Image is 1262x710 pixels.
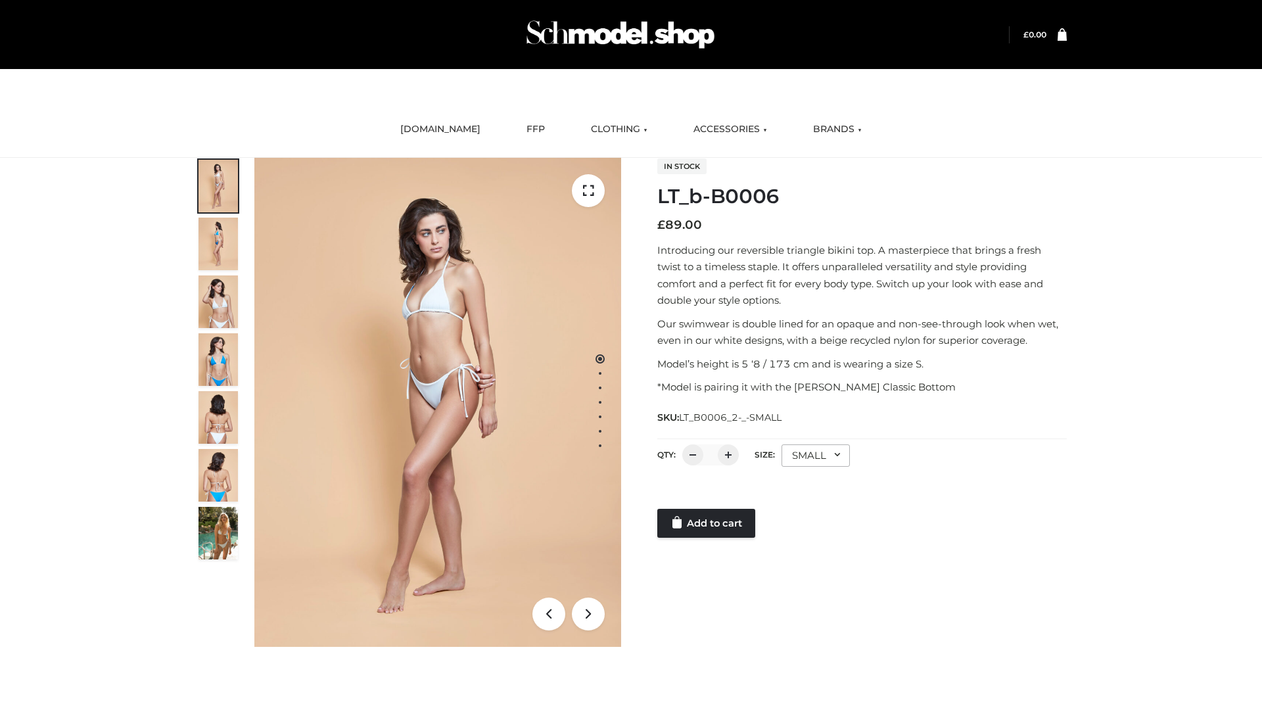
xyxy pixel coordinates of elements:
[390,115,490,144] a: [DOMAIN_NAME]
[657,410,783,425] span: SKU:
[254,158,621,647] img: ArielClassicBikiniTop_CloudNine_AzureSky_OW114ECO_1
[657,185,1067,208] h1: LT_b-B0006
[657,316,1067,349] p: Our swimwear is double lined for an opaque and non-see-through look when wet, even in our white d...
[684,115,777,144] a: ACCESSORIES
[755,450,775,460] label: Size:
[782,444,850,467] div: SMALL
[199,275,238,328] img: ArielClassicBikiniTop_CloudNine_AzureSky_OW114ECO_3-scaled.jpg
[657,356,1067,373] p: Model’s height is 5 ‘8 / 173 cm and is wearing a size S.
[199,449,238,502] img: ArielClassicBikiniTop_CloudNine_AzureSky_OW114ECO_8-scaled.jpg
[199,507,238,559] img: Arieltop_CloudNine_AzureSky2.jpg
[199,391,238,444] img: ArielClassicBikiniTop_CloudNine_AzureSky_OW114ECO_7-scaled.jpg
[522,9,719,60] img: Schmodel Admin 964
[517,115,555,144] a: FFP
[581,115,657,144] a: CLOTHING
[1023,30,1046,39] bdi: 0.00
[657,242,1067,309] p: Introducing our reversible triangle bikini top. A masterpiece that brings a fresh twist to a time...
[199,160,238,212] img: ArielClassicBikiniTop_CloudNine_AzureSky_OW114ECO_1-scaled.jpg
[1023,30,1029,39] span: £
[199,218,238,270] img: ArielClassicBikiniTop_CloudNine_AzureSky_OW114ECO_2-scaled.jpg
[1023,30,1046,39] a: £0.00
[803,115,872,144] a: BRANDS
[199,333,238,386] img: ArielClassicBikiniTop_CloudNine_AzureSky_OW114ECO_4-scaled.jpg
[657,218,702,232] bdi: 89.00
[657,379,1067,396] p: *Model is pairing it with the [PERSON_NAME] Classic Bottom
[657,450,676,460] label: QTY:
[657,218,665,232] span: £
[679,412,782,423] span: LT_B0006_2-_-SMALL
[657,158,707,174] span: In stock
[657,509,755,538] a: Add to cart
